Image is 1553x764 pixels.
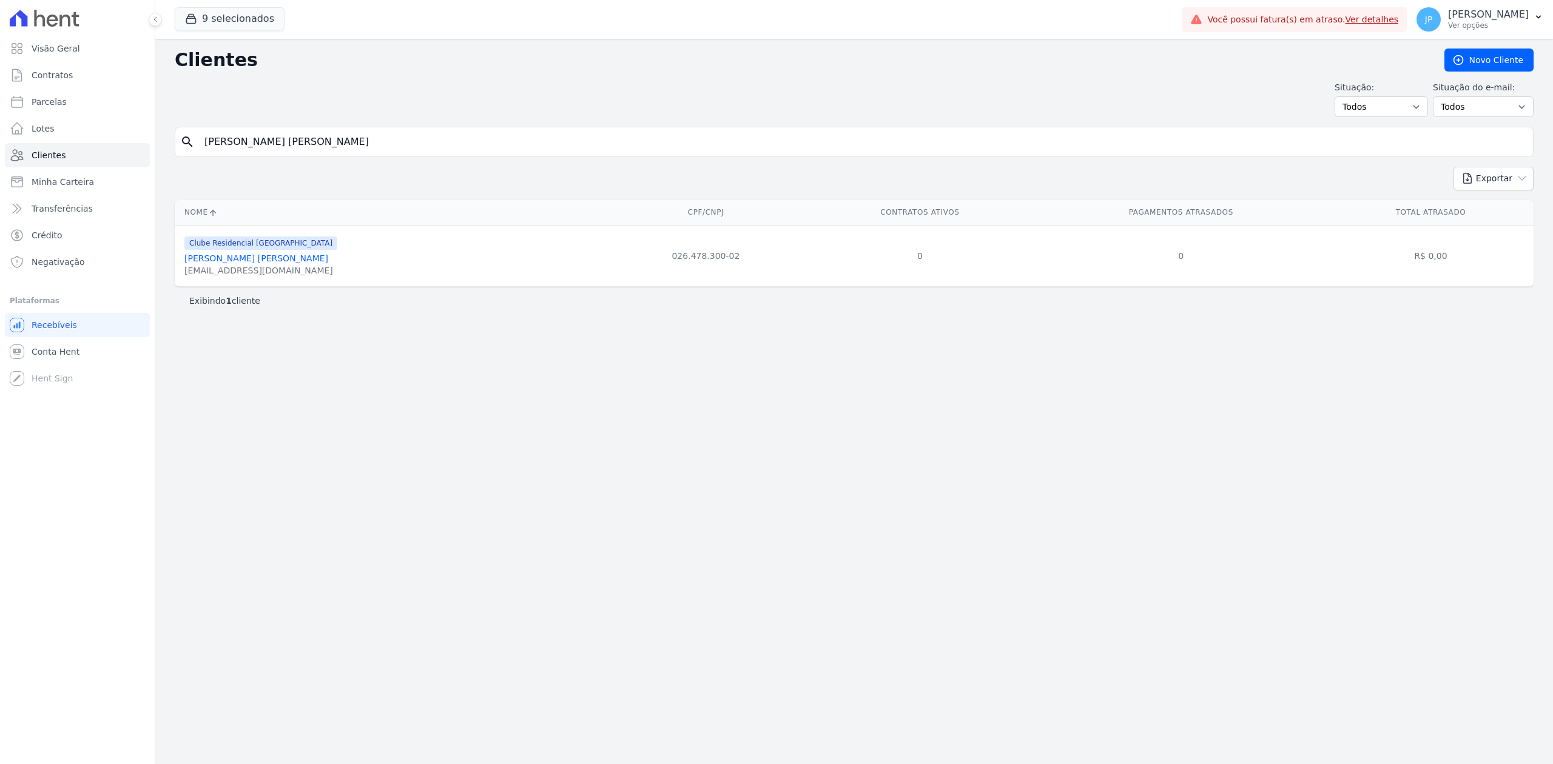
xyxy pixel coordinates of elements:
span: Visão Geral [32,42,80,55]
div: [EMAIL_ADDRESS][DOMAIN_NAME] [184,264,337,276]
label: Situação: [1335,81,1428,94]
a: Negativação [5,250,150,274]
span: Transferências [32,203,93,215]
span: Conta Hent [32,346,79,358]
a: Contratos [5,63,150,87]
label: Situação do e-mail: [1433,81,1534,94]
span: Você possui fatura(s) em atraso. [1207,13,1398,26]
b: 1 [226,296,232,306]
button: 9 selecionados [175,7,285,30]
input: Buscar por nome, CPF ou e-mail [197,130,1528,154]
button: JP [PERSON_NAME] Ver opções [1407,2,1553,36]
th: Nome [175,200,606,225]
a: Visão Geral [5,36,150,61]
a: Conta Hent [5,340,150,364]
button: Exportar [1454,167,1534,190]
span: Contratos [32,69,73,81]
a: Ver detalhes [1346,15,1399,24]
td: 026.478.300-02 [606,225,806,286]
span: Parcelas [32,96,67,108]
span: Negativação [32,256,85,268]
a: Crédito [5,223,150,247]
p: Exibindo cliente [189,295,260,307]
a: Recebíveis [5,313,150,337]
a: [PERSON_NAME] [PERSON_NAME] [184,253,328,263]
i: search [180,135,195,149]
th: CPF/CNPJ [606,200,806,225]
a: Clientes [5,143,150,167]
span: Minha Carteira [32,176,94,188]
span: JP [1425,15,1433,24]
th: Pagamentos Atrasados [1034,200,1328,225]
p: Ver opções [1448,21,1529,30]
th: Total Atrasado [1328,200,1534,225]
span: Clientes [32,149,66,161]
a: Parcelas [5,90,150,114]
div: Plataformas [10,293,145,308]
th: Contratos Ativos [806,200,1034,225]
span: Lotes [32,122,55,135]
a: Transferências [5,196,150,221]
td: 0 [1034,225,1328,286]
span: Recebíveis [32,319,77,331]
span: Clube Residencial [GEOGRAPHIC_DATA] [184,236,337,250]
td: R$ 0,00 [1328,225,1534,286]
a: Lotes [5,116,150,141]
td: 0 [806,225,1034,286]
h2: Clientes [175,49,1425,71]
p: [PERSON_NAME] [1448,8,1529,21]
span: Crédito [32,229,62,241]
a: Novo Cliente [1444,49,1534,72]
a: Minha Carteira [5,170,150,194]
